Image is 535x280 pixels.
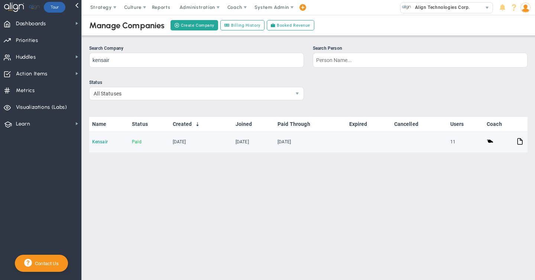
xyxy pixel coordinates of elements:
a: Joined [236,121,272,127]
span: System Admin [254,4,289,10]
span: Huddles [16,49,36,65]
td: [DATE] [233,131,275,153]
span: Paid [132,139,142,144]
span: Contact Us [32,261,59,266]
span: Dashboards [16,16,46,32]
div: Status [89,79,304,86]
span: Culture [124,4,142,10]
a: Paid Through [278,121,343,127]
span: Learn [16,116,30,132]
div: Manage Companies [89,20,165,30]
a: Kensair [92,139,108,144]
td: [DATE] [170,131,233,153]
span: select [482,3,493,13]
td: 11 [447,131,484,153]
a: Booked Revenue [267,20,314,30]
span: Administration [179,4,215,10]
a: Billing History [220,20,265,30]
img: 50249.Person.photo [521,3,531,13]
span: select [291,87,304,100]
td: [DATE] [275,131,346,153]
span: Visualizations (Labs) [16,100,67,115]
span: Strategy [90,4,112,10]
button: Create Company [171,20,218,30]
span: Priorities [16,33,38,48]
span: Action Items [16,66,48,82]
a: Status [132,121,166,127]
input: Search Person [313,53,528,68]
a: Name [92,121,126,127]
a: Cancelled [394,121,444,127]
div: Search Company [89,45,304,52]
img: 10991.Company.photo [402,3,411,12]
span: Coach [227,4,242,10]
a: Expired [349,121,388,127]
a: Coach [487,121,510,127]
span: Metrics [16,83,35,98]
span: All Statuses [90,87,291,100]
span: Align Technologies Corp. [411,3,470,12]
a: Users [450,121,481,127]
a: Created [173,121,230,127]
div: Search Person [313,45,528,52]
input: Search Company [89,53,304,68]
